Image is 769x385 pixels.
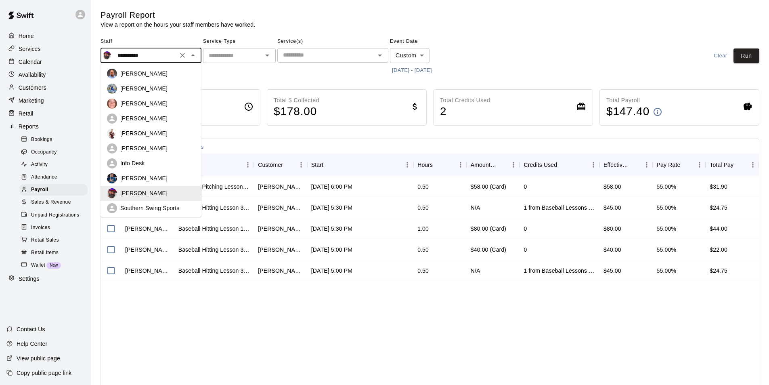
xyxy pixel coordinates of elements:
[125,267,170,275] div: Jobe Allen
[524,183,527,191] div: 0
[390,35,461,48] span: Event Date
[496,159,507,170] button: Sort
[125,246,170,254] div: Jobe Allen
[17,369,71,377] p: Copy public page link
[6,30,84,42] a: Home
[120,204,179,212] p: Southern Swing Sports
[178,183,250,191] div: Baseball Pitching Lesson (30 Minutes)
[307,154,413,176] div: Start
[31,161,48,169] span: Activity
[19,171,91,184] a: Attendance
[120,189,168,197] p: [PERSON_NAME]
[19,159,91,171] a: Activity
[524,246,527,254] div: 0
[311,154,323,176] div: Start
[6,95,84,107] a: Marketing
[178,225,250,233] div: Baseball Hitting Lesson 1 Hour
[258,183,303,191] div: Brad Murray
[657,204,676,212] div: 55.00%
[19,146,91,158] a: Occupancy
[524,204,595,212] div: 1 from Baseball Lessons with Barry Lyons - 5 Lessons
[19,45,41,53] p: Services
[657,225,676,233] div: 55.00%
[19,122,39,130] p: Reports
[19,97,44,105] p: Marketing
[606,96,662,105] p: Total Payroll
[258,246,303,254] div: Amber Williams
[19,234,91,246] a: Retail Sales
[120,174,168,182] p: [PERSON_NAME]
[417,246,429,254] div: 0.50
[471,154,497,176] div: Amount Paid
[31,148,57,156] span: Occupancy
[178,267,250,275] div: Baseball Hitting Lesson 30 Min
[390,64,434,77] button: [DATE] - [DATE]
[471,225,506,233] div: $80.00 (Card)
[641,159,653,171] button: Menu
[258,204,303,212] div: Amiee Christie
[311,246,352,254] div: Sep 5, 2025, 5:00 PM
[6,120,84,133] div: Reports
[710,204,727,212] div: $24.75
[19,210,88,221] div: Unpaid Registrations
[17,354,60,362] p: View public page
[657,246,676,254] div: 55.00%
[6,107,84,120] a: Retail
[242,159,254,171] button: Menu
[31,211,79,219] span: Unpaid Registrations
[557,159,568,170] button: Sort
[274,105,319,119] h4: $ 178.00
[606,105,650,119] h4: $ 147.40
[708,48,733,63] button: Clear
[19,260,88,271] div: WalletNew
[657,267,676,275] div: 55.00%
[19,71,46,79] p: Availability
[417,204,429,212] div: 0.50
[6,273,84,285] div: Settings
[31,198,71,206] span: Sales & Revenue
[107,99,117,109] img: Lexi Tincknell
[710,267,727,275] div: $24.75
[19,197,88,208] div: Sales & Revenue
[19,247,88,259] div: Retail Items
[19,209,91,221] a: Unpaid Registrations
[101,35,201,48] span: Staff
[203,35,276,48] span: Service Type
[710,154,733,176] div: Total Pay
[19,246,91,259] a: Retail Items
[31,186,48,194] span: Payroll
[19,159,88,170] div: Activity
[19,275,40,283] p: Settings
[747,159,759,171] button: Menu
[694,159,706,171] button: Menu
[311,267,352,275] div: Sep 4, 2025, 5:00 PM
[733,159,745,170] button: Sort
[417,225,429,233] div: 1.00
[258,154,283,176] div: Customer
[710,246,727,254] div: $22.00
[6,56,84,68] a: Calendar
[19,259,91,271] a: WalletNew
[31,136,52,144] span: Bookings
[653,154,706,176] div: Pay Rate
[197,159,209,170] button: Sort
[471,183,506,191] div: $58.00 (Card)
[19,196,91,209] a: Sales & Revenue
[120,84,168,93] p: [PERSON_NAME]
[520,154,599,176] div: Credits Used
[413,154,467,176] div: Hours
[17,325,45,333] p: Contact Us
[587,159,599,171] button: Menu
[599,176,653,197] div: $58.00
[507,159,520,171] button: Menu
[103,51,111,59] img: Jobe Allen
[19,235,88,246] div: Retail Sales
[107,69,117,79] img: Birgilito Santana
[283,159,294,170] button: Sort
[471,267,480,275] div: N/A
[19,32,34,40] p: Home
[120,144,168,152] p: [PERSON_NAME]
